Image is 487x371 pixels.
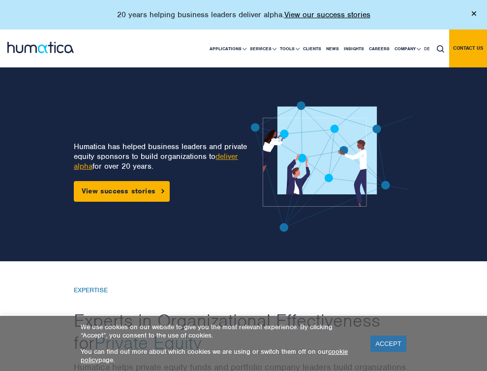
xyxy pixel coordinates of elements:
a: News [324,30,341,67]
a: deliver alpha [74,152,238,171]
img: logo [7,42,74,53]
a: Insights [341,30,366,67]
a: Services [247,30,277,67]
span: DE [424,46,429,52]
a: Clients [301,30,324,67]
p: Humatica has helped business leaders and private equity sponsors to build organizations to for ov... [74,142,251,171]
h6: EXPERTISE [74,286,413,295]
img: search_icon [437,45,444,53]
a: Company [392,30,422,67]
a: Careers [366,30,392,67]
img: arrowicon [161,189,164,193]
a: cookie policy [81,347,348,364]
p: 20 years helping business leaders deliver alpha. [117,10,370,20]
h2: Experts in Organizational Effectiveness for [74,309,413,354]
a: View our success stories [284,10,370,20]
p: You can find out more about which cookies we are using or switch them off on our page. [81,347,358,364]
a: DE [422,30,432,67]
p: We use cookies on our website to give you the most relevant experience. By clicking “Accept”, you... [81,323,358,340]
a: Applications [207,30,247,67]
a: Tools [277,30,301,67]
img: banner1 [251,101,413,232]
a: ACCEPT [370,336,406,352]
a: View success stories [74,181,170,202]
a: Contact us [449,30,487,67]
